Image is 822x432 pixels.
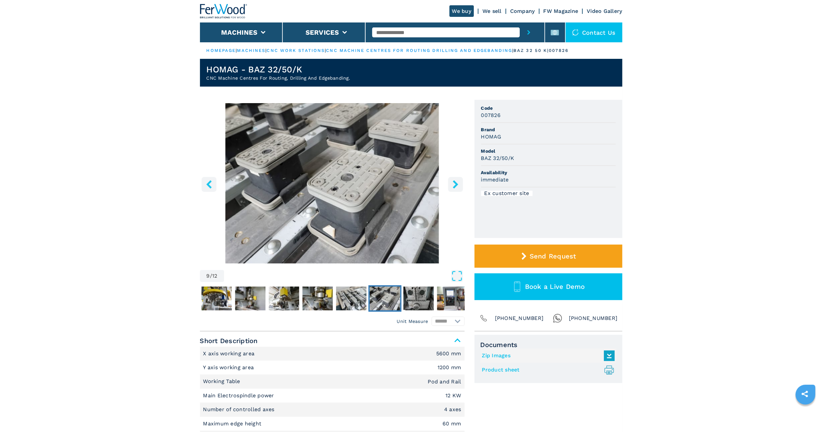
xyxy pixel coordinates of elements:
[553,314,562,323] img: Whatsapp
[370,287,400,310] img: d2dc5606bdc1e89ed172b42239dc83f7
[234,285,267,312] button: Go to Slide 5
[482,365,611,375] a: Product sheet
[235,287,265,310] img: 939b79031f6d9c29b23303727980a1d6
[482,350,611,361] a: Zip Images
[495,314,544,323] span: [PHONE_NUMBER]
[443,421,461,426] em: 60 mm
[200,335,465,347] span: Short Description
[200,4,247,19] img: Ferwood
[237,48,266,53] a: machines
[482,8,502,14] a: We sell
[207,273,210,279] span: 9
[444,407,461,412] em: 4 axes
[203,378,242,385] p: Working Table
[448,177,463,192] button: right-button
[207,75,350,81] h2: CNC Machine Centres For Routing, Drilling And Edgebanding.
[481,191,533,196] div: Ex customer site
[207,64,350,75] h1: HOMAG - BAZ 32/50/K
[449,5,474,17] a: We buy
[368,285,401,312] button: Go to Slide 9
[267,48,325,53] a: cnc work stations
[436,285,469,312] button: Go to Slide 11
[265,48,267,53] span: |
[794,402,817,427] iframe: Chat
[543,8,578,14] a: FW Magazine
[481,148,616,154] span: Model
[269,287,299,310] img: 74c3e675ae7b7e988990c2e8b7ae57c3
[569,314,618,323] span: [PHONE_NUMBER]
[428,379,461,384] em: Pod and Rail
[436,351,461,356] em: 5600 mm
[479,314,488,323] img: Phone
[226,270,463,282] button: Open Fullscreen
[438,365,461,370] em: 1200 mm
[203,420,263,427] p: Maximum edge height
[481,169,616,176] span: Availability
[202,177,216,192] button: left-button
[203,392,276,399] p: Main Electrospindle power
[203,350,256,357] p: X axis working area
[445,393,461,398] em: 12 KW
[481,154,514,162] h3: BAZ 32/50/K
[207,48,236,53] a: HOMEPAGE
[525,283,585,291] span: Book a Live Demo
[481,176,509,183] h3: immediate
[325,48,326,53] span: |
[475,273,622,300] button: Book a Live Demo
[203,364,256,371] p: Y axis working area
[797,386,813,402] a: sharethis
[530,252,576,260] span: Send Request
[203,406,277,413] p: Number of controlled axes
[512,48,513,53] span: |
[549,48,569,54] p: 007826
[335,285,368,312] button: Go to Slide 8
[200,103,465,263] div: Go to Slide 9
[587,8,622,14] a: Video Gallery
[480,341,616,349] span: Documents
[326,48,512,53] a: cnc machine centres for routing drilling and edgebanding
[481,105,616,111] span: Code
[397,318,428,325] em: Unit Measure
[513,48,549,54] p: baz 32 50 k |
[520,22,538,42] button: submit-button
[200,285,233,312] button: Go to Slide 4
[403,287,434,310] img: 86fa600d0e056fbe8ddf0bacb52ffe95
[336,287,366,310] img: 5a7a94ca21c2be4b0ddc4ccfd9f1ad5e
[481,126,616,133] span: Brand
[306,28,339,36] button: Services
[267,285,300,312] button: Go to Slide 6
[510,8,535,14] a: Company
[475,245,622,268] button: Send Request
[566,22,622,42] div: Contact us
[481,111,501,119] h3: 007826
[301,285,334,312] button: Go to Slide 7
[402,285,435,312] button: Go to Slide 10
[302,287,333,310] img: 7d8da8445c3a92a2e2ab0cef79bc94ca
[221,28,258,36] button: Machines
[236,48,237,53] span: |
[201,287,232,310] img: dcaac59199f57bc625fa2de8fb3789ec
[437,287,467,310] img: 82632bd3ef64f420da868f51856c4dac
[210,273,212,279] span: /
[481,133,502,140] h3: HOMAG
[99,285,364,312] nav: Thumbnail Navigation
[572,29,579,36] img: Contact us
[200,103,465,263] img: CNC Machine Centres For Routing, Drilling And Edgebanding. HOMAG BAZ 32/50/K
[212,273,217,279] span: 12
